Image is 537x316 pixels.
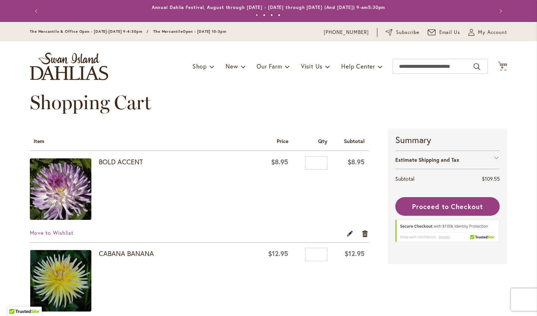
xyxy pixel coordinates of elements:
span: Price [277,138,288,145]
img: BOLD ACCENT [30,158,91,220]
a: Annual Dahlia Festival, August through [DATE] - [DATE] through [DATE] (And [DATE]) 9-am5:30pm [152,4,386,10]
span: $12.95 [268,249,288,258]
strong: Summary [395,133,500,146]
span: $109.55 [482,175,500,182]
a: [PHONE_NUMBER] [324,29,369,36]
span: The Mercantile & Office Open - [DATE]-[DATE] 9-4:30pm / The Mercantile [30,29,183,34]
span: Help Center [341,62,375,70]
a: Move to Wishlist [30,229,73,236]
a: CABANA BANANA [30,250,99,313]
a: Email Us [428,29,461,36]
button: My Account [468,29,507,36]
img: CABANA BANANA [30,250,91,312]
button: Proceed to Checkout [395,197,500,216]
span: Our Farm [257,62,282,70]
span: Open - [DATE] 10-3pm [183,29,226,34]
th: Subtotal [395,173,442,190]
span: Subscribe [396,29,420,36]
a: BOLD ACCENT [99,157,143,166]
a: store logo [30,53,108,80]
span: 9 [501,65,504,70]
div: TrustedSite Certified [395,219,500,246]
span: New [226,62,238,70]
a: CABANA BANANA [99,249,154,258]
a: BOLD ACCENT [30,158,99,222]
span: Proceed to Checkout [412,202,483,211]
span: $12.95 [345,249,365,258]
span: Qty [318,138,327,145]
span: $8.95 [348,157,365,166]
button: 4 of 4 [278,14,280,16]
button: Previous [30,4,45,19]
a: Subscribe [386,29,420,36]
span: Shopping Cart [30,91,151,114]
span: Item [34,138,44,145]
iframe: Launch Accessibility Center [6,290,26,310]
button: 1 of 4 [255,14,258,16]
strong: Estimate Shipping and Tax [395,156,459,163]
button: 9 [498,61,507,72]
button: 3 of 4 [270,14,273,16]
button: 2 of 4 [263,14,266,16]
span: Subtotal [344,138,365,145]
button: Next [492,4,507,19]
span: Email Us [439,29,461,36]
span: Visit Us [301,62,323,70]
span: $8.95 [271,157,288,166]
span: Shop [192,62,207,70]
span: My Account [478,29,507,36]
